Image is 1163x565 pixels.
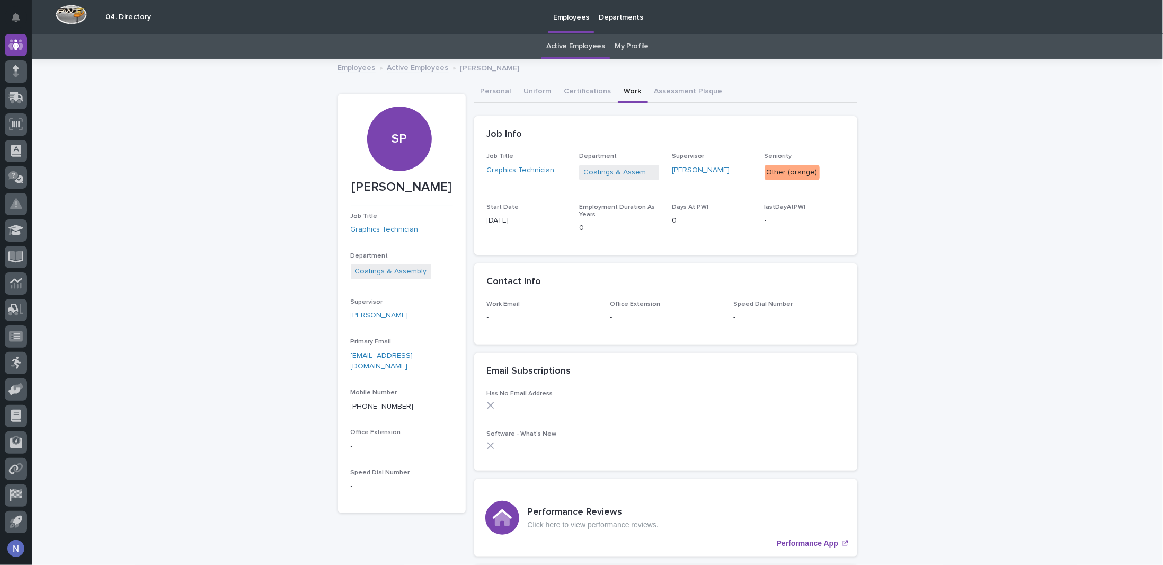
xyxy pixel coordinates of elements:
[351,224,419,235] a: Graphics Technician
[518,81,558,103] button: Uniform
[558,81,618,103] button: Certifications
[351,253,388,259] span: Department
[487,312,598,323] p: -
[487,204,519,210] span: Start Date
[672,215,752,226] p: 0
[546,34,605,59] a: Active Employees
[474,81,518,103] button: Personal
[351,403,414,410] a: [PHONE_NUMBER]
[351,481,453,492] p: -
[351,470,410,476] span: Speed Dial Number
[777,539,838,548] p: Performance App
[528,507,659,518] h3: Performance Reviews
[487,153,514,160] span: Job Title
[487,276,541,288] h2: Contact Info
[610,312,721,323] p: -
[367,66,432,146] div: SP
[338,61,376,73] a: Employees
[351,339,392,345] span: Primary Email
[733,301,793,307] span: Speed Dial Number
[733,312,844,323] p: -
[579,153,617,160] span: Department
[460,61,520,73] p: [PERSON_NAME]
[13,13,27,30] div: Notifications
[351,390,397,396] span: Mobile Number
[487,431,557,437] span: Software - What's New
[387,61,449,73] a: Active Employees
[765,153,792,160] span: Seniority
[351,310,409,321] a: [PERSON_NAME]
[672,165,730,176] a: [PERSON_NAME]
[56,5,87,24] img: Workspace Logo
[672,204,708,210] span: Days At PWI
[672,153,704,160] span: Supervisor
[351,441,453,452] p: -
[5,537,27,560] button: users-avatar
[618,81,648,103] button: Work
[487,165,555,176] a: Graphics Technician
[765,204,806,210] span: lastDayAtPWI
[351,299,383,305] span: Supervisor
[528,520,659,529] p: Click here to view performance reviews.
[615,34,649,59] a: My Profile
[579,223,659,234] p: 0
[579,204,655,218] span: Employment Duration As Years
[5,6,27,29] button: Notifications
[351,180,453,195] p: [PERSON_NAME]
[487,215,567,226] p: [DATE]
[351,429,401,436] span: Office Extension
[487,129,522,140] h2: Job Info
[487,366,571,377] h2: Email Subscriptions
[105,13,151,22] h2: 04. Directory
[583,167,655,178] a: Coatings & Assembly
[610,301,660,307] span: Office Extension
[474,479,857,557] a: Performance App
[487,391,553,397] span: Has No Email Address
[351,352,413,370] a: [EMAIL_ADDRESS][DOMAIN_NAME]
[351,213,378,219] span: Job Title
[487,301,520,307] span: Work Email
[355,266,427,277] a: Coatings & Assembly
[648,81,729,103] button: Assessment Plaque
[765,165,820,180] div: Other (orange)
[765,215,845,226] p: -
